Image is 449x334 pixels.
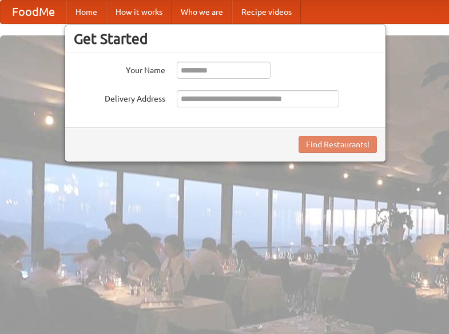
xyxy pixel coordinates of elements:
[1,1,66,23] a: FoodMe
[232,1,301,23] a: Recipe videos
[106,1,172,23] a: How it works
[172,1,232,23] a: Who we are
[299,136,377,153] button: Find Restaurants!
[74,62,165,76] label: Your Name
[74,30,377,47] h3: Get Started
[74,90,165,104] label: Delivery Address
[66,1,106,23] a: Home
